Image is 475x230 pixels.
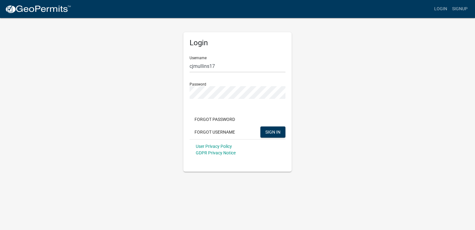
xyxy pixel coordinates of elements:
button: Forgot Username [190,126,240,138]
button: Forgot Password [190,114,240,125]
a: User Privacy Policy [196,144,232,149]
button: SIGN IN [260,126,285,138]
span: SIGN IN [265,129,280,134]
a: Login [432,3,450,15]
a: GDPR Privacy Notice [196,150,236,155]
a: Signup [450,3,470,15]
h5: Login [190,38,285,47]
